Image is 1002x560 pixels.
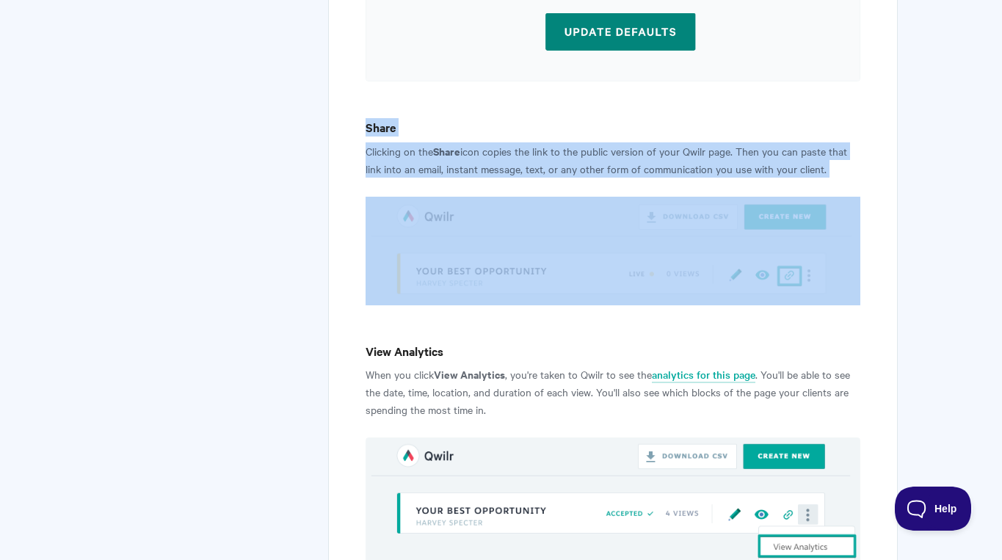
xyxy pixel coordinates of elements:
img: file-TEgaLOkEOl.png [366,197,860,305]
iframe: Toggle Customer Support [895,487,973,531]
p: Clicking on the icon copies the link to the public version of your Qwilr page. Then you can paste... [366,142,860,178]
strong: Share [366,119,396,135]
strong: View Analytics [366,343,443,359]
strong: View Analytics [434,366,505,382]
a: analytics for this page [652,367,755,383]
strong: Share [433,143,460,159]
p: When you click , you're taken to Qwilr to see the . You'll be able to see the date, time, locatio... [366,366,860,418]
